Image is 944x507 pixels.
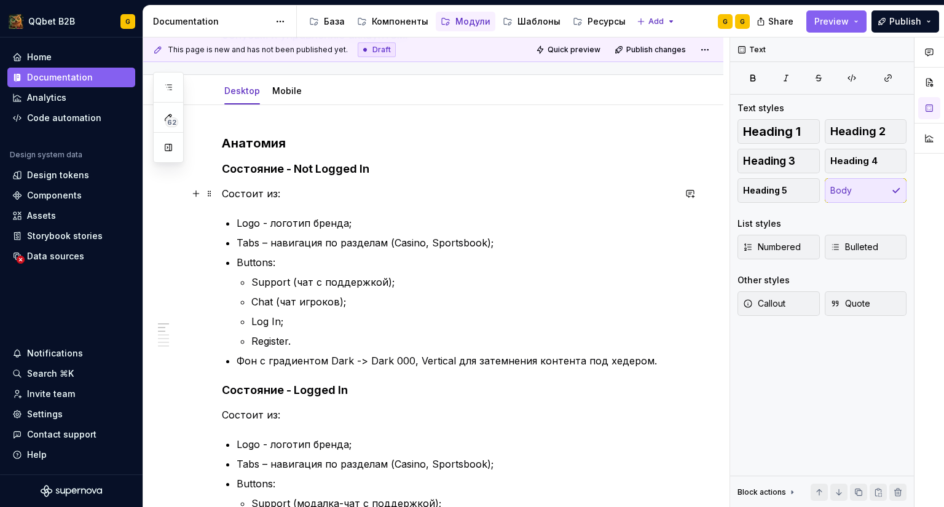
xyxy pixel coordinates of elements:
div: Модули [455,15,490,28]
div: Desktop [219,77,265,103]
a: Шаблоны [498,12,565,31]
div: QQbet B2B [28,15,75,28]
p: Register. [251,334,674,348]
span: Heading 1 [743,125,801,138]
a: Design tokens [7,165,135,185]
svg: Supernova Logo [41,485,102,497]
a: Ресурсы [568,12,631,31]
div: G [723,17,728,26]
div: Components [27,189,82,202]
p: Chat (чат игроков); [251,294,674,309]
span: Heading 5 [743,184,787,197]
span: Heading 4 [830,155,878,167]
div: Mobile [267,77,307,103]
p: Logo - логотип бренда; [237,437,674,452]
p: Buttons: [237,476,674,491]
span: Add [648,17,664,26]
p: Состоит из: [222,186,674,201]
span: Publish [889,15,921,28]
a: Invite team [7,384,135,404]
button: Notifications [7,344,135,363]
a: Компоненты [352,12,433,31]
div: Code automation [27,112,101,124]
div: Assets [27,210,56,222]
div: G [125,17,130,26]
p: Logo - логотип бренда; [237,216,674,230]
a: База [304,12,350,31]
button: Search ⌘K [7,364,135,383]
a: Модули [436,12,495,31]
button: Contact support [7,425,135,444]
div: Page tree [304,9,631,34]
p: Log In; [251,314,674,329]
p: Tabs – навигация по разделам (Casino, Sportsbook); [237,457,674,471]
span: Preview [814,15,849,28]
div: Notifications [27,347,83,360]
span: Bulleted [830,241,878,253]
p: Tabs – навигация по разделам (Casino, Sportsbook); [237,235,674,250]
button: Heading 4 [825,149,907,173]
p: Buttons: [237,255,674,270]
div: Block actions [737,484,797,501]
div: Analytics [27,92,66,104]
div: Шаблоны [517,15,560,28]
h3: Анатомия [222,135,674,152]
a: Data sources [7,246,135,266]
span: 62 [165,117,178,127]
button: Preview [806,10,867,33]
button: Publish [871,10,939,33]
div: Storybook stories [27,230,103,242]
div: Ресурсы [588,15,626,28]
p: Фон с градиентом Dark -> Dark 000, Vertical для затемнения контента под хедером. [237,353,674,368]
a: Components [7,186,135,205]
div: Search ⌘K [27,367,74,380]
button: Quick preview [532,41,606,58]
button: Heading 1 [737,119,820,144]
a: Desktop [224,85,260,96]
span: This page is new and has not been published yet. [168,45,348,55]
div: G [740,17,745,26]
a: Settings [7,404,135,424]
a: Documentation [7,68,135,87]
a: Assets [7,206,135,226]
p: Support (чат с поддержкой); [251,275,674,289]
button: Callout [737,291,820,316]
div: Block actions [737,487,786,497]
div: Компоненты [372,15,428,28]
div: Help [27,449,47,461]
a: Home [7,47,135,67]
span: Quote [830,297,870,310]
span: Heading 2 [830,125,886,138]
div: Design tokens [27,169,89,181]
button: Publish changes [611,41,691,58]
a: Mobile [272,85,302,96]
a: Code automation [7,108,135,128]
a: Analytics [7,88,135,108]
p: Состоит из: [222,407,674,422]
div: Other styles [737,274,790,286]
div: База [324,15,345,28]
span: Callout [743,297,785,310]
button: Heading 3 [737,149,820,173]
button: Share [750,10,801,33]
span: Draft [372,45,391,55]
button: QQbet B2BG [2,8,140,34]
div: Settings [27,408,63,420]
img: 491028fe-7948-47f3-9fb2-82dab60b8b20.png [9,14,23,29]
div: Data sources [27,250,84,262]
div: Invite team [27,388,75,400]
button: Help [7,445,135,465]
div: Contact support [27,428,96,441]
button: Quote [825,291,907,316]
div: Documentation [27,71,93,84]
button: Bulleted [825,235,907,259]
span: Quick preview [548,45,600,55]
strong: Состояние - Logged In [222,383,348,396]
strong: Состояние - Not Logged In [222,162,369,175]
a: Storybook stories [7,226,135,246]
div: Text styles [737,102,784,114]
div: List styles [737,218,781,230]
span: Publish changes [626,45,686,55]
div: Home [27,51,52,63]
